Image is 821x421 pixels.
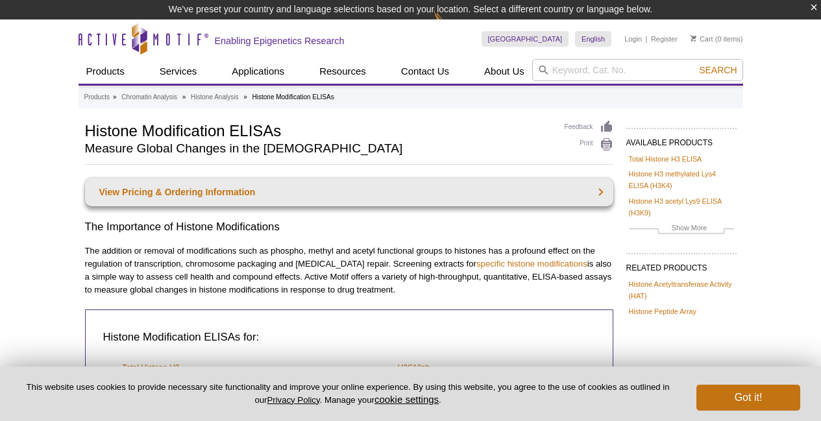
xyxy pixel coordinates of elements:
[21,381,675,406] p: This website uses cookies to provide necessary site functionality and improve your online experie...
[374,394,439,405] button: cookie settings
[646,31,648,47] li: |
[113,93,117,101] li: »
[476,259,587,269] a: specific histone modifications
[691,31,743,47] li: (0 items)
[629,168,734,191] a: Histone H3 methylated Lys4 ELISA (H3K4)
[629,278,734,302] a: Histone Acetyltransferase Activity (HAT)
[476,59,532,84] a: About Us
[629,153,702,165] a: Total Histone H3 ELISA
[79,59,132,84] a: Products
[695,64,741,76] button: Search
[565,138,613,152] a: Print
[85,178,613,206] a: View Pricing & Ordering Information
[626,128,737,151] h2: AVAILABLE PRODUCTS
[182,93,186,101] li: »
[312,59,374,84] a: Resources
[398,361,430,374] a: H3S10ph
[85,219,613,235] h2: The Importance of Histone Modifications
[629,306,696,317] a: Histone Peptide Array
[152,59,205,84] a: Services
[565,120,613,134] a: Feedback
[191,91,238,103] a: Histone Analysis
[575,31,611,47] a: English
[626,253,737,276] h2: RELATED PRODUCTS
[121,91,177,103] a: Chromatin Analysis
[393,59,457,84] a: Contact Us
[629,222,734,237] a: Show More
[252,93,334,101] li: Histone Modification ELISAs
[103,330,592,345] h3: Histone Modification ELISAs for:
[85,245,613,296] p: The addition or removal of modifications such as phospho, methyl and acetyl functional groups to ...
[691,34,713,43] a: Cart
[243,93,247,101] li: »
[482,31,569,47] a: [GEOGRAPHIC_DATA]
[651,34,678,43] a: Register
[123,361,180,374] a: Total Histone H3
[215,35,345,47] h2: Enabling Epigenetics Research
[84,91,110,103] a: Products
[699,65,737,75] span: Search
[224,59,292,84] a: Applications
[267,395,319,405] a: Privacy Policy
[629,195,734,219] a: Histone H3 acetyl Lys9 ELISA (H3K9)
[434,10,468,40] img: Change Here
[624,34,642,43] a: Login
[532,59,743,81] input: Keyword, Cat. No.
[85,143,552,154] h2: Measure Global Changes in the [DEMOGRAPHIC_DATA]
[85,120,552,139] h1: Histone Modification ELISAs
[691,35,696,42] img: Your Cart
[696,385,800,411] button: Got it!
